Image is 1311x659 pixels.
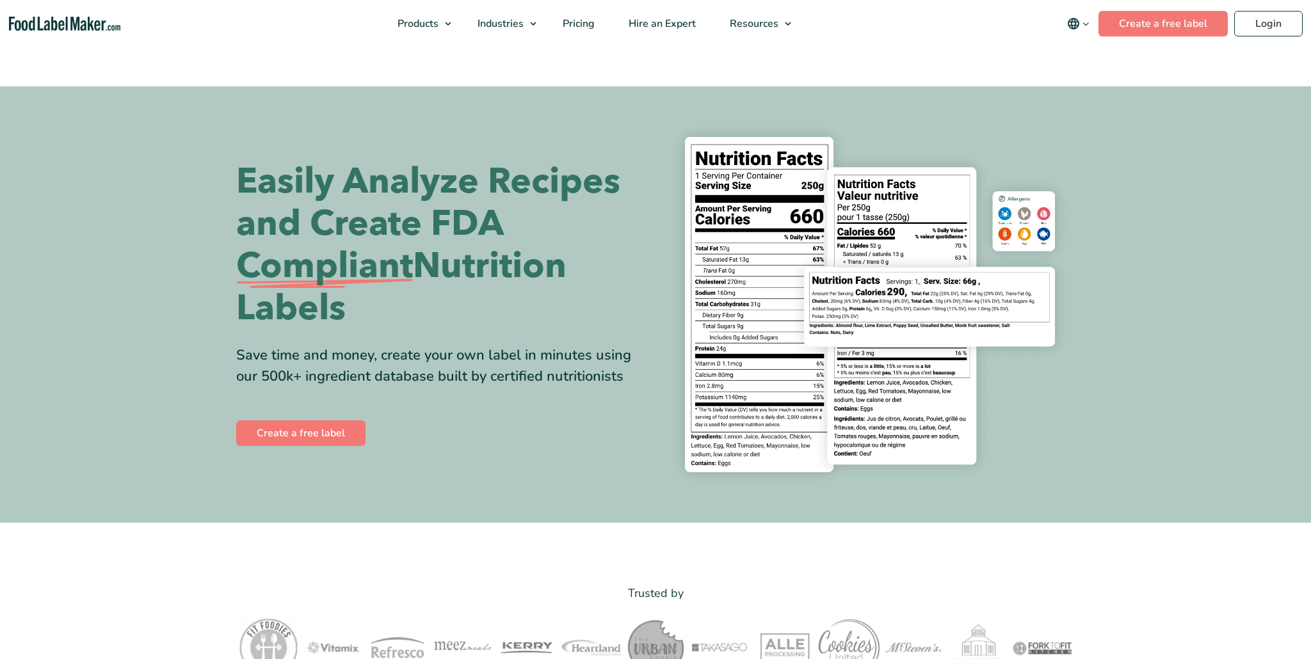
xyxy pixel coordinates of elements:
a: Create a free label [1098,11,1228,36]
h1: Easily Analyze Recipes and Create FDA Nutrition Labels [236,161,646,329]
span: Resources [726,17,780,31]
span: Products [394,17,440,31]
span: Pricing [559,17,596,31]
p: Trusted by [236,584,1075,603]
span: Compliant [236,245,413,287]
a: Create a free label [236,420,366,446]
a: Login [1234,11,1303,36]
span: Hire an Expert [625,17,697,31]
div: Save time and money, create your own label in minutes using our 500k+ ingredient database built b... [236,345,646,387]
span: Industries [474,17,525,31]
